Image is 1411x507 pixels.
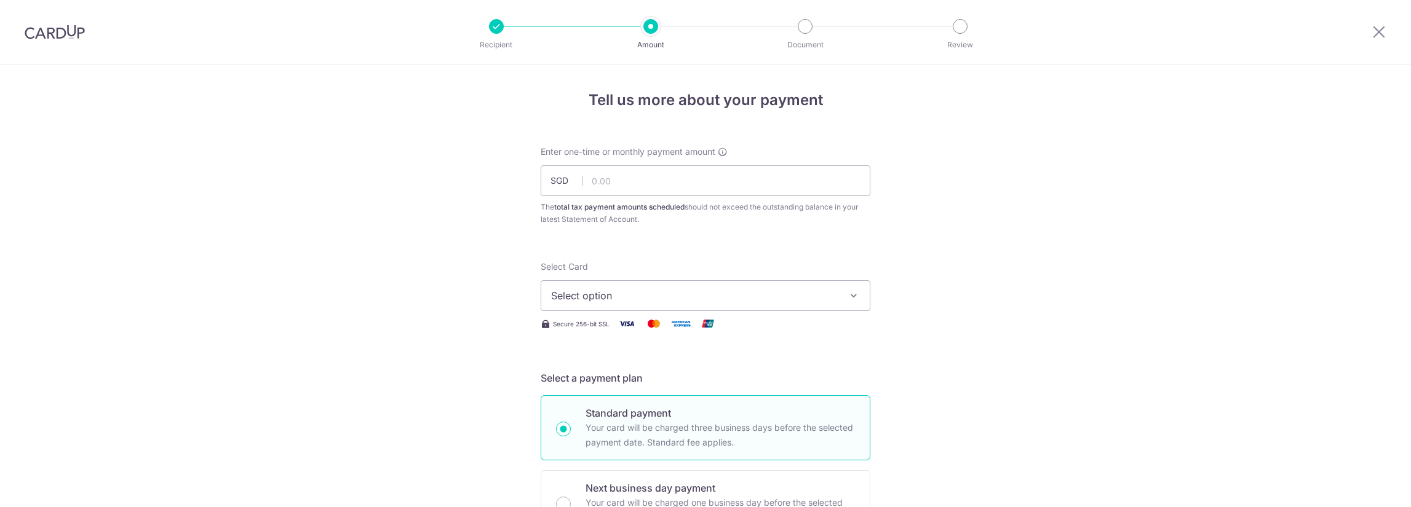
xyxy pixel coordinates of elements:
p: Document [760,39,851,51]
span: SGD [550,175,582,187]
p: Standard payment [586,406,855,420]
span: translation missing: en.payables.payment_networks.credit_card.summary.labels.select_card [541,261,588,272]
img: American Express [669,316,693,331]
div: The should not exceed the outstanding balance in your latest Statement of Account. [541,201,870,226]
p: Recipient [451,39,542,51]
iframe: Opens a widget where you can find more information [1332,470,1399,501]
h5: Select a payment plan [541,371,870,385]
h4: Tell us more about your payment [541,89,870,111]
input: 0.00 [541,165,870,196]
span: Enter one-time or monthly payment amount [541,146,715,158]
img: Visa [614,316,639,331]
p: Next business day payment [586,481,855,495]
p: Your card will be charged three business days before the selected payment date. Standard fee appl... [586,420,855,450]
img: CardUp [25,25,85,39]
span: Select option [551,288,838,303]
img: Union Pay [696,316,720,331]
b: total tax payment amounts scheduled [554,202,685,211]
span: Secure 256-bit SSL [553,319,610,329]
p: Review [915,39,1006,51]
button: Select option [541,280,870,311]
p: Amount [605,39,696,51]
img: Mastercard [642,316,666,331]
